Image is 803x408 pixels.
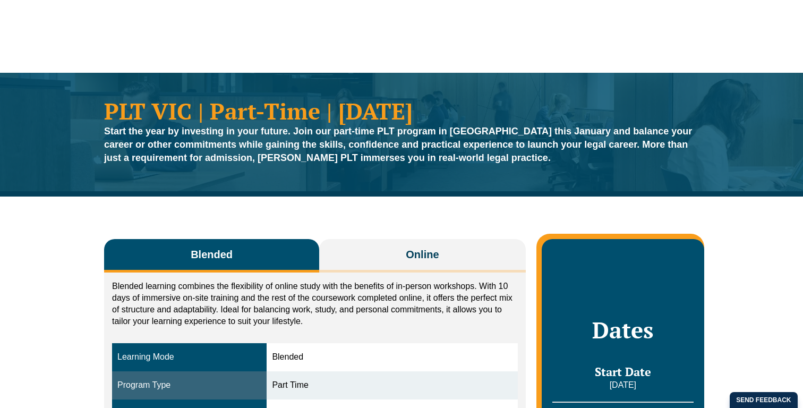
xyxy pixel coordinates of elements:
[112,280,518,327] p: Blended learning combines the flexibility of online study with the benefits of in-person workshop...
[552,317,694,343] h2: Dates
[272,379,512,392] div: Part Time
[406,247,439,262] span: Online
[104,126,692,163] strong: Start the year by investing in your future. Join our part-time PLT program in [GEOGRAPHIC_DATA] t...
[272,351,512,363] div: Blended
[191,247,233,262] span: Blended
[117,351,261,363] div: Learning Mode
[595,364,651,379] span: Start Date
[117,379,261,392] div: Program Type
[552,379,694,391] p: [DATE]
[104,99,699,122] h1: PLT VIC | Part-Time | [DATE]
